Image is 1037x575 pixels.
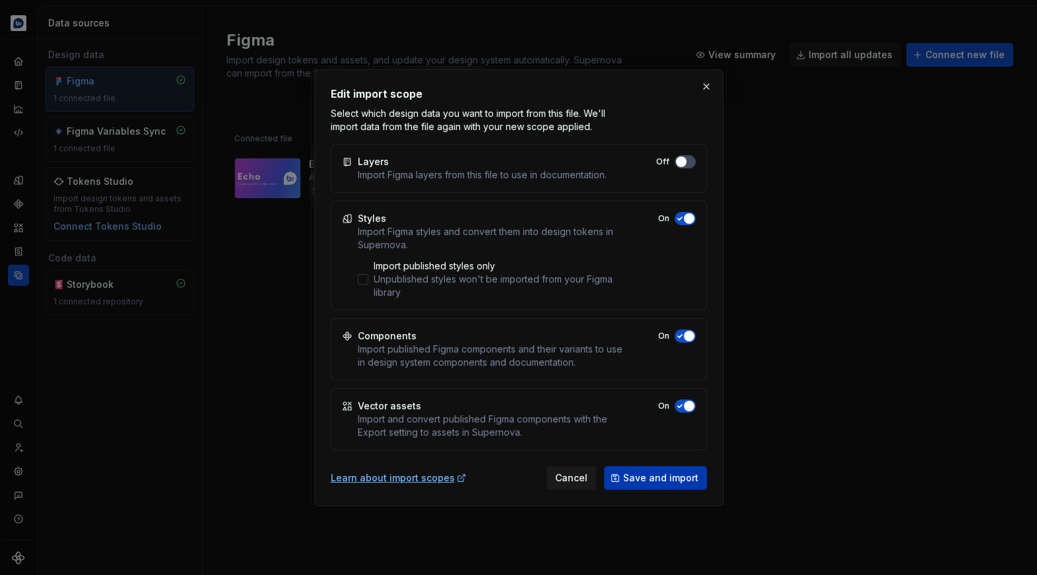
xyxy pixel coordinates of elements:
[547,466,596,490] button: Cancel
[555,471,587,485] span: Cancel
[623,471,698,485] span: Save and import
[656,156,669,167] label: Off
[331,86,707,102] h2: Edit import scope
[374,273,624,299] div: Unpublished styles won't be imported from your Figma library
[604,466,707,490] button: Save and import
[358,343,624,369] div: Import published Figma components and their variants to use in design system components and docum...
[658,331,669,341] label: On
[658,401,669,411] label: On
[358,155,389,168] div: Layers
[358,399,421,413] div: Vector assets
[658,213,669,224] label: On
[358,413,624,439] div: Import and convert published Figma components with the Export setting to assets in Supernova.
[358,225,624,252] div: Import Figma styles and convert them into design tokens in Supernova.
[374,259,624,273] div: Import published styles only
[331,107,618,133] p: Select which design data you want to import from this file. We'll import data from the file again...
[358,168,607,182] div: Import Figma layers from this file to use in documentation.
[358,329,417,343] div: Components
[358,212,386,225] div: Styles
[331,471,467,485] a: Learn about import scopes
